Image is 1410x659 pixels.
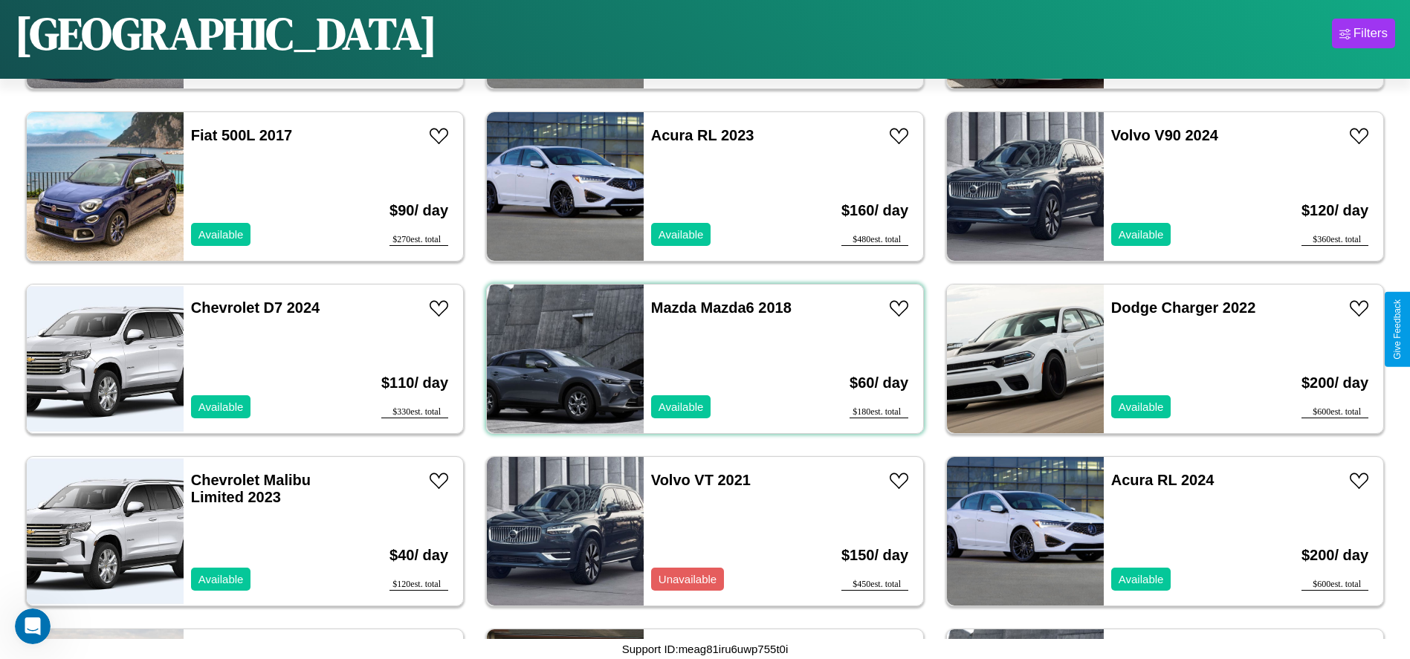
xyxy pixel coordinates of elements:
[191,299,320,316] a: Chevrolet D7 2024
[1301,360,1368,406] h3: $ 200 / day
[15,608,51,644] iframe: Intercom live chat
[651,299,792,316] a: Mazda Mazda6 2018
[389,532,448,579] h3: $ 40 / day
[198,397,244,417] p: Available
[850,360,908,406] h3: $ 60 / day
[651,127,754,143] a: Acura RL 2023
[1301,234,1368,246] div: $ 360 est. total
[841,532,908,579] h3: $ 150 / day
[1392,299,1403,360] div: Give Feedback
[15,3,437,64] h1: [GEOGRAPHIC_DATA]
[841,579,908,591] div: $ 450 est. total
[1301,579,1368,591] div: $ 600 est. total
[1301,406,1368,418] div: $ 600 est. total
[850,406,908,418] div: $ 180 est. total
[191,472,311,505] a: Chevrolet Malibu Limited 2023
[1119,397,1164,417] p: Available
[651,472,751,488] a: Volvo VT 2021
[1332,19,1395,48] button: Filters
[1111,472,1215,488] a: Acura RL 2024
[1111,299,1256,316] a: Dodge Charger 2022
[841,187,908,234] h3: $ 160 / day
[389,234,448,246] div: $ 270 est. total
[1301,187,1368,234] h3: $ 120 / day
[198,569,244,589] p: Available
[381,406,448,418] div: $ 330 est. total
[1119,224,1164,244] p: Available
[1119,569,1164,589] p: Available
[841,234,908,246] div: $ 480 est. total
[1301,532,1368,579] h3: $ 200 / day
[191,127,292,143] a: Fiat 500L 2017
[198,224,244,244] p: Available
[659,397,704,417] p: Available
[1354,26,1388,41] div: Filters
[622,639,788,659] p: Support ID: meag81iru6uwp755t0i
[389,187,448,234] h3: $ 90 / day
[659,224,704,244] p: Available
[1111,127,1218,143] a: Volvo V90 2024
[389,579,448,591] div: $ 120 est. total
[659,569,717,589] p: Unavailable
[381,360,448,406] h3: $ 110 / day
